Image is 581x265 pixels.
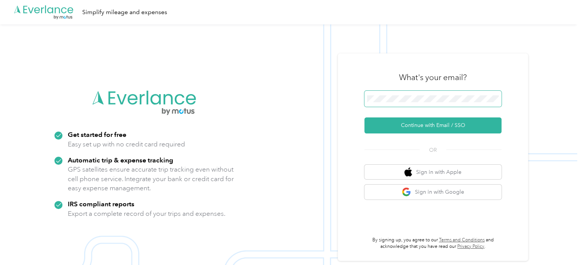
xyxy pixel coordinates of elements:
[364,237,501,250] p: By signing up, you agree to our and acknowledge that you have read our .
[68,165,234,193] p: GPS satellites ensure accurate trip tracking even without cell phone service. Integrate your bank...
[68,200,134,208] strong: IRS compliant reports
[68,130,126,138] strong: Get started for free
[68,140,185,149] p: Easy set up with no credit card required
[439,237,485,243] a: Terms and Conditions
[457,244,484,249] a: Privacy Policy
[364,165,501,180] button: apple logoSign in with Apple
[364,117,501,133] button: Continue with Email / SSO
[68,209,225,218] p: Export a complete record of your trips and expenses.
[82,8,167,17] div: Simplify mileage and expenses
[420,146,446,154] span: OR
[402,187,411,197] img: google logo
[364,185,501,199] button: google logoSign in with Google
[68,156,173,164] strong: Automatic trip & expense tracking
[399,72,467,83] h3: What's your email?
[404,167,412,177] img: apple logo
